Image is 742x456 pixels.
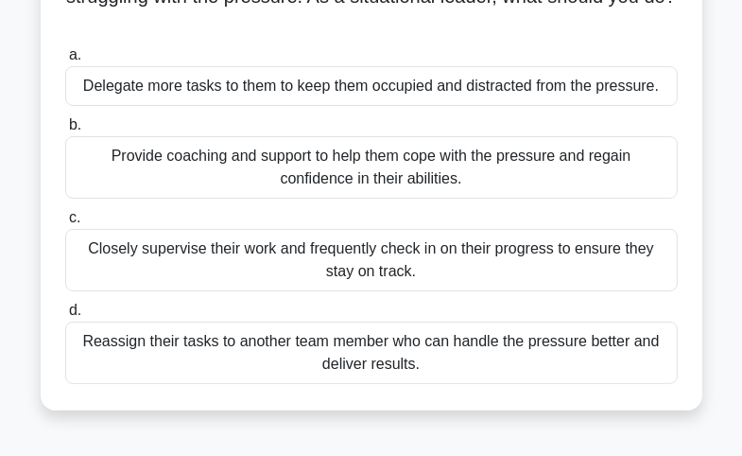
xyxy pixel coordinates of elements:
[69,302,81,318] span: d.
[65,136,678,199] div: Provide coaching and support to help them cope with the pressure and regain confidence in their a...
[69,116,81,132] span: b.
[65,66,678,106] div: Delegate more tasks to them to keep them occupied and distracted from the pressure.
[65,322,678,384] div: Reassign their tasks to another team member who can handle the pressure better and deliver results.
[69,209,80,225] span: c.
[65,229,678,291] div: Closely supervise their work and frequently check in on their progress to ensure they stay on track.
[69,46,81,62] span: a.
